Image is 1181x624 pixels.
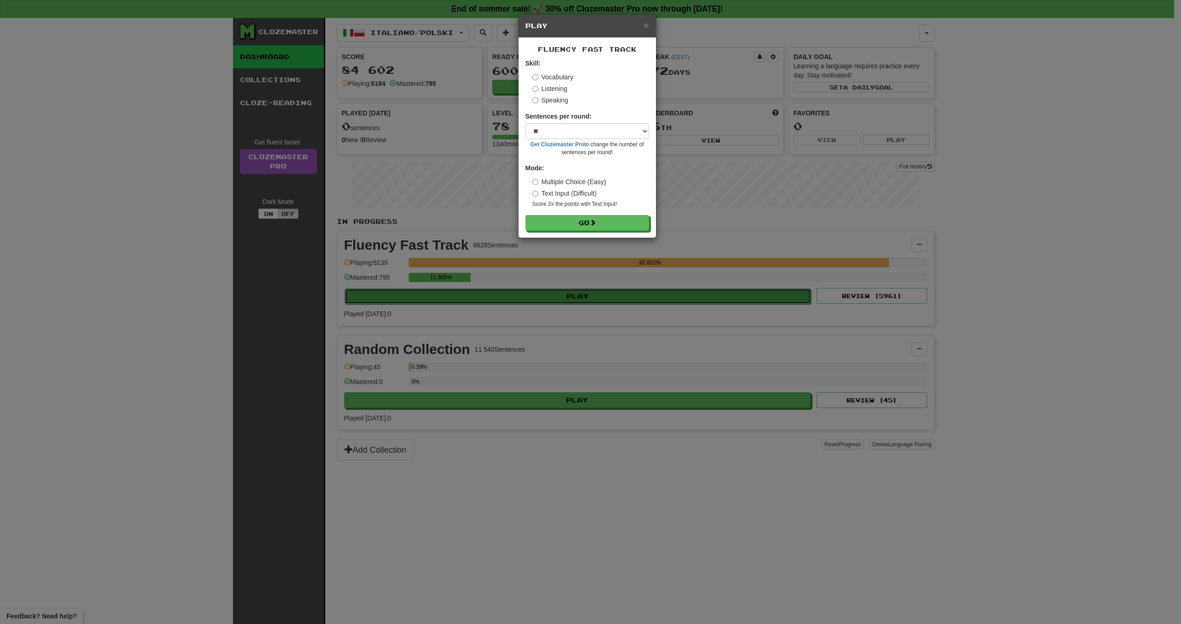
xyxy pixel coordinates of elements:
h5: Play [525,21,649,30]
input: Multiple Choice (Easy) [532,179,538,185]
label: Multiple Choice (Easy) [532,177,606,186]
input: Text Input (Difficult) [532,191,538,197]
input: Speaking [532,97,538,103]
strong: Mode: [525,164,544,172]
label: Speaking [532,96,568,105]
input: Vocabulary [532,74,538,80]
label: Vocabulary [532,72,573,82]
small: Score 2x the points with Text Input ! [532,200,649,208]
button: Close [643,20,649,30]
label: Text Input (Difficult) [532,189,597,198]
label: Sentences per round: [525,112,592,121]
span: Fluency Fast Track [538,45,637,53]
button: Go [525,215,649,231]
label: Listening [532,84,567,93]
input: Listening [532,86,538,92]
strong: Skill: [525,60,541,67]
small: to change the number of sentences per round! [525,141,649,156]
a: Get Clozemaster Pro [531,141,585,148]
span: × [643,20,649,30]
